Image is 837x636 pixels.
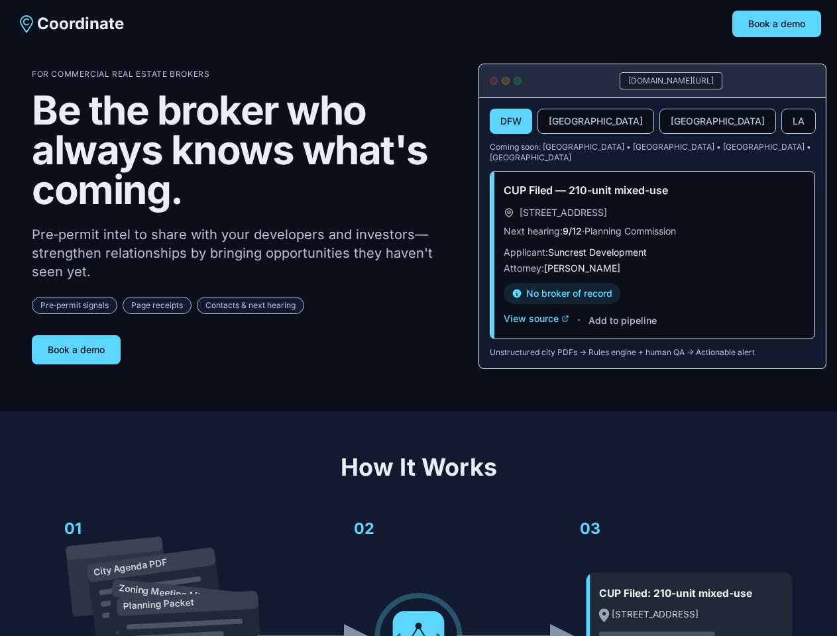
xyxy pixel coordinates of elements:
button: [GEOGRAPHIC_DATA] [659,109,776,134]
text: Zoning Meeting Minutes [118,582,225,604]
p: Applicant: [504,246,801,259]
h3: CUP Filed — 210-unit mixed-use [504,182,801,198]
text: CUP Filed: 210-unit mixed-use [599,587,752,600]
a: Coordinate [16,13,124,34]
p: For Commercial Real Estate Brokers [32,69,457,79]
button: [GEOGRAPHIC_DATA] [537,109,654,134]
p: Next hearing: · Planning Commission [504,225,801,238]
span: 9/12 [563,225,582,237]
text: Planning Packet [123,597,194,611]
span: Suncrest Development [548,246,647,258]
span: Coordinate [37,13,124,34]
span: [STREET_ADDRESS] [520,206,607,219]
text: [STREET_ADDRESS] [612,609,698,619]
span: Page receipts [123,297,192,314]
text: City Agenda PDF [93,556,168,577]
span: [PERSON_NAME] [544,262,620,274]
button: LA [781,109,816,134]
div: No broker of record [504,283,620,304]
button: Book a demo [732,11,821,37]
span: · [577,312,581,328]
button: DFW [490,109,532,134]
p: Coming soon: [GEOGRAPHIC_DATA] • [GEOGRAPHIC_DATA] • [GEOGRAPHIC_DATA] • [GEOGRAPHIC_DATA] [490,142,815,163]
text: 01 [64,519,82,538]
img: Coordinate [16,13,37,34]
p: Unstructured city PDFs → Rules engine + human QA → Actionable alert [490,347,815,358]
p: Attorney: [504,262,801,275]
text: 03 [580,519,600,538]
button: Add to pipeline [588,314,657,327]
span: Pre‑permit signals [32,297,117,314]
div: [DOMAIN_NAME][URL] [620,72,722,89]
span: Contacts & next hearing [197,297,304,314]
h2: How It Works [32,454,805,480]
button: View source [504,312,569,325]
h1: Be the broker who always knows what's coming. [32,90,457,209]
button: Book a demo [32,335,121,364]
p: Pre‑permit intel to share with your developers and investors—strengthen relationships by bringing... [32,225,457,281]
text: 02 [354,519,374,538]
